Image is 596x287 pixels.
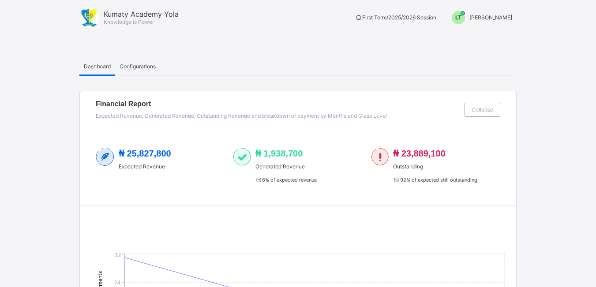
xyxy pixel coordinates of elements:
span: LT [455,15,461,21]
img: paid-1.3eb1404cbcb1d3b736510a26bbfa3ccb.svg [233,148,251,166]
span: Dashboard [84,63,111,70]
span: 92 % of expected still outstanding [393,177,477,183]
span: Generated Revenue [255,163,317,170]
span: ₦ 23,889,100 [393,149,446,158]
tspan: 24 [114,279,121,286]
span: 8 % of expected revenue [255,177,317,183]
img: outstanding-1.146d663e52f09953f639664a84e30106.svg [371,148,389,166]
span: ₦ 1,938,700 [255,149,303,158]
tspan: 32 [114,252,121,258]
span: Collapse [472,106,493,113]
span: [PERSON_NAME] [469,14,512,21]
span: Expected Revenue, Generated Revenue, Outstanding Revenue and breakdown of payment by Months and C... [96,112,387,119]
span: Configurations [120,63,156,70]
span: Expected Revenue [119,163,171,170]
span: session/term information [355,14,436,21]
span: Outstanding [393,163,477,170]
span: ₦ 25,827,800 [119,149,171,158]
span: Knowledge is Power [104,19,154,25]
img: expected-2.4343d3e9d0c965b919479240f3db56ac.svg [96,148,114,166]
span: Financial Report [96,100,460,108]
span: Kumaty Academy Yola [104,10,179,19]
